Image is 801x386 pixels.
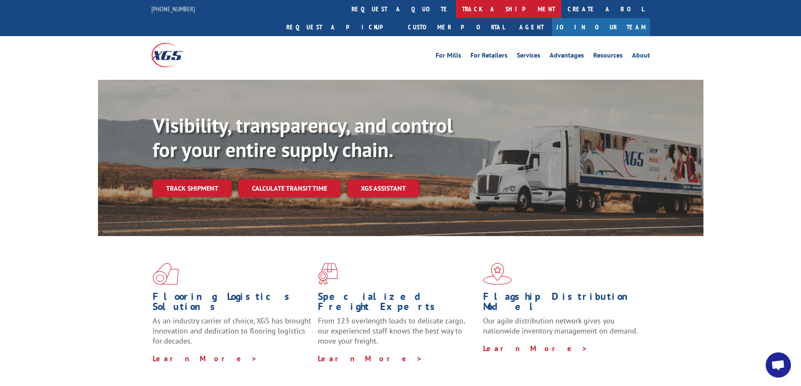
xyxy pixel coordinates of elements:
img: xgs-icon-flagship-distribution-model-red [483,263,512,285]
span: As an industry carrier of choice, XGS has brought innovation and dedication to flooring logistics... [153,316,311,346]
a: Join Our Team [552,18,650,36]
h1: Flagship Distribution Model [483,291,642,316]
a: [PHONE_NUMBER] [151,5,195,13]
p: From 123 overlength loads to delicate cargo, our experienced staff knows the best way to move you... [318,316,477,353]
a: Learn More > [483,344,588,353]
a: Advantages [550,52,584,61]
a: Resources [593,52,623,61]
div: Open chat [766,352,791,378]
a: Agent [511,18,552,36]
a: Learn More > [153,354,257,363]
a: About [632,52,650,61]
a: Customer Portal [402,18,511,36]
a: Services [517,52,540,61]
a: Learn More > [318,354,423,363]
a: For Mills [436,52,461,61]
a: Request a pickup [280,18,402,36]
img: xgs-icon-total-supply-chain-intelligence-red [153,263,179,285]
span: Our agile distribution network gives you nationwide inventory management on demand. [483,316,638,336]
a: XGS ASSISTANT [347,179,419,197]
b: Visibility, transparency, and control for your entire supply chain. [153,112,453,163]
a: For Retailers [471,52,508,61]
a: Track shipment [153,179,232,197]
h1: Specialized Freight Experts [318,291,477,316]
h1: Flooring Logistics Solutions [153,291,312,316]
img: xgs-icon-focused-on-flooring-red [318,263,338,285]
a: Calculate transit time [238,179,341,197]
